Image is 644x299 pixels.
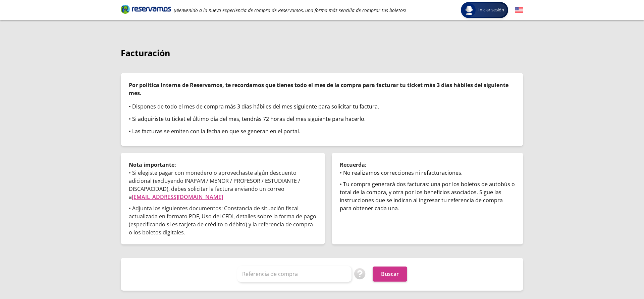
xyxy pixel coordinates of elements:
p: • Si elegiste pagar con monedero o aprovechaste algún descuento adicional (excluyendo INAPAM / ME... [129,169,317,201]
i: Brand Logo [121,4,171,14]
div: • No realizamos correcciones ni refacturaciones. [340,169,515,177]
p: Nota importante: [129,161,317,169]
p: • Adjunta los siguientes documentos: Constancia de situación fiscal actualizada en formato PDF, U... [129,204,317,236]
p: Por política interna de Reservamos, te recordamos que tienes todo el mes de la compra para factur... [129,81,515,97]
button: English [515,6,523,14]
a: Brand Logo [121,4,171,16]
p: Recuerda: [340,161,515,169]
div: • Tu compra generará dos facturas: una por los boletos de autobús o total de la compra, y otra po... [340,180,515,212]
div: • Dispones de todo el mes de compra más 3 días hábiles del mes siguiente para solicitar tu factura. [129,102,515,110]
div: • Si adquiriste tu ticket el último día del mes, tendrás 72 horas del mes siguiente para hacerlo. [129,115,515,123]
div: • Las facturas se emiten con la fecha en que se generan en el portal. [129,127,515,135]
span: Iniciar sesión [476,7,507,13]
em: ¡Bienvenido a la nueva experiencia de compra de Reservamos, una forma más sencilla de comprar tus... [174,7,406,13]
button: Buscar [373,267,407,282]
a: [EMAIL_ADDRESS][DOMAIN_NAME] [132,193,223,201]
p: Facturación [121,47,523,60]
